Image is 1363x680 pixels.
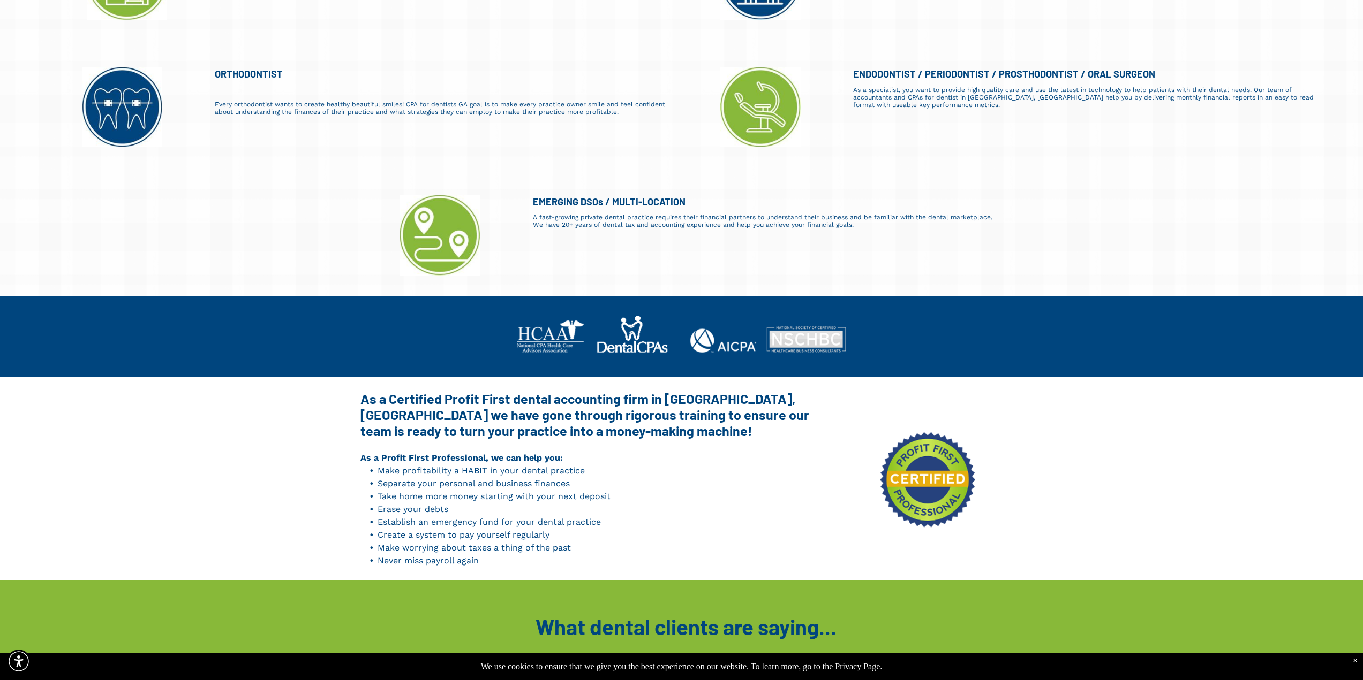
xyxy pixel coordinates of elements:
[853,86,1314,109] span: As a specialist, you want to provide high quality care and use the latest in technology to help p...
[215,68,676,80] div: ORTHODONTIST
[378,465,585,476] span: Make profitability a HABIT in your dental practice
[517,316,847,357] img: Our Affiliations | Top Dental CPAs Near Me
[1353,656,1358,666] div: Dismiss notification
[533,213,992,228] span: A fast-growing private dental practice requires their financial partners to understand their busi...
[400,195,480,276] img: A green circle with two white pins on it and a line going through it.
[536,614,837,639] span: What dental clients are saying...
[378,530,549,540] span: Create a system to pay yourself regularly
[360,391,809,439] strong: As a Certified Profit First dental accounting firm in [GEOGRAPHIC_DATA], [GEOGRAPHIC_DATA] we hav...
[880,432,975,528] img: We are Pro First Certified Dental Business Accountants
[378,517,601,527] span: Establish an emergency fund for your dental practice
[533,196,997,208] div: EMERGING DSOs / MULTI-LOCATION
[360,453,563,463] strong: As a Profit First Professional, we can help you:
[378,504,448,514] span: Erase your debts
[378,491,611,501] span: Take home more money starting with your next deposit
[720,67,801,147] img: An icon of a dental chair with a microscope in a green circle.
[7,650,31,673] div: Accessibility Menu
[853,68,1315,80] div: ENDODONTIST / PERIODONTIST / PROSTHODONTIST / ORAL SURGEON
[378,555,479,566] span: Never miss payroll again
[378,478,570,488] span: Separate your personal and business finances
[82,67,162,147] img: Two teeth with braces on them in a blue circle.
[378,543,571,553] span: Make worrying about taxes a thing of the past
[215,101,665,116] span: Every orthodontist wants to create healthy beautiful smiles! CPA for dentists GA goal is to make ...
